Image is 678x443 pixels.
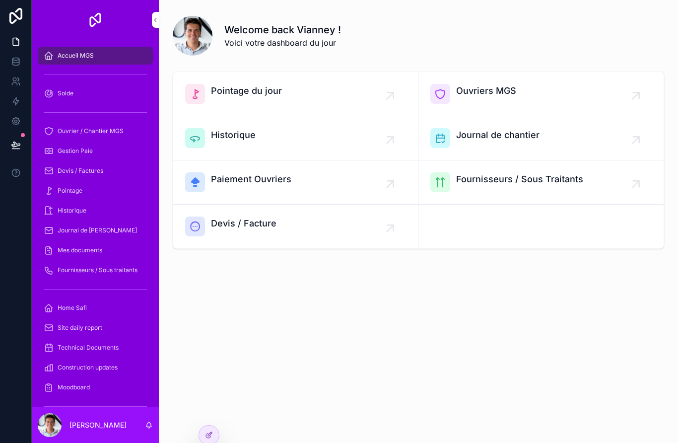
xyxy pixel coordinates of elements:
[38,359,153,376] a: Construction updates
[58,226,137,234] span: Journal de [PERSON_NAME]
[211,84,282,98] span: Pointage du jour
[38,261,153,279] a: Fournisseurs / Sous traitants
[211,128,256,142] span: Historique
[456,172,583,186] span: Fournisseurs / Sous Traitants
[58,89,73,97] span: Solde
[38,122,153,140] a: Ouvrier / Chantier MGS
[211,217,276,230] span: Devis / Facture
[38,47,153,65] a: Accueil MGS
[58,147,93,155] span: Gestion Paie
[456,84,516,98] span: Ouvriers MGS
[87,12,103,28] img: App logo
[69,420,127,430] p: [PERSON_NAME]
[58,344,119,352] span: Technical Documents
[58,304,87,312] span: Home Safi
[38,319,153,337] a: Site daily report
[38,299,153,317] a: Home Safi
[418,116,664,160] a: Journal de chantier
[58,167,103,175] span: Devis / Factures
[58,127,124,135] span: Ouvrier / Chantier MGS
[38,162,153,180] a: Devis / Factures
[418,72,664,116] a: Ouvriers MGS
[224,23,341,37] h1: Welcome back Vianney !
[58,266,137,274] span: Fournisseurs / Sous traitants
[173,72,418,116] a: Pointage du jour
[211,172,291,186] span: Paiement Ouvriers
[456,128,540,142] span: Journal de chantier
[38,84,153,102] a: Solde
[173,160,418,205] a: Paiement Ouvriers
[58,246,102,254] span: Mes documents
[58,207,86,215] span: Historique
[173,116,418,160] a: Historique
[58,364,118,371] span: Construction updates
[38,378,153,396] a: Moodboard
[58,187,82,195] span: Pointage
[32,40,159,407] div: scrollable content
[38,182,153,200] a: Pointage
[58,52,94,60] span: Accueil MGS
[38,142,153,160] a: Gestion Paie
[173,205,418,248] a: Devis / Facture
[38,241,153,259] a: Mes documents
[38,221,153,239] a: Journal de [PERSON_NAME]
[58,324,102,332] span: Site daily report
[38,339,153,357] a: Technical Documents
[418,160,664,205] a: Fournisseurs / Sous Traitants
[224,37,341,49] span: Voici votre dashboard du jour
[58,383,90,391] span: Moodboard
[38,202,153,220] a: Historique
